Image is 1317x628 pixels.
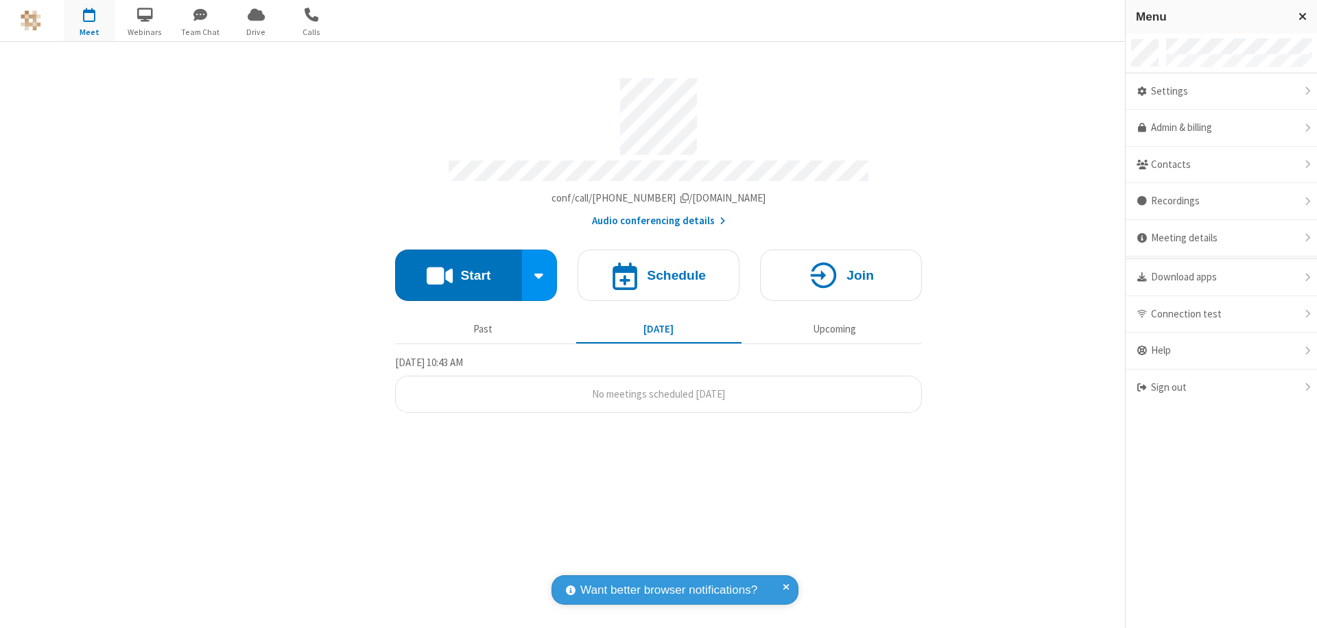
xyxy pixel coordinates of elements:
h3: Menu [1136,10,1286,23]
span: Copy my meeting room link [551,191,766,204]
button: [DATE] [576,316,741,342]
img: QA Selenium DO NOT DELETE OR CHANGE [21,10,41,31]
div: Help [1126,333,1317,370]
button: Past [401,316,566,342]
span: No meetings scheduled [DATE] [592,387,725,400]
div: Download apps [1126,259,1317,296]
span: Team Chat [175,26,226,38]
div: Sign out [1126,370,1317,406]
h4: Start [460,269,490,282]
span: Calls [286,26,337,38]
span: [DATE] 10:43 AM [395,356,463,369]
section: Account details [395,68,922,229]
button: Start [395,250,522,301]
button: Copy my meeting room linkCopy my meeting room link [551,191,766,206]
span: Want better browser notifications? [580,581,757,599]
button: Upcoming [752,316,917,342]
button: Schedule [578,250,739,301]
span: Meet [64,26,115,38]
section: Today's Meetings [395,354,922,413]
div: Connection test [1126,296,1317,333]
div: Start conference options [522,250,558,301]
span: Webinars [119,26,171,38]
h4: Schedule [647,269,706,282]
span: Drive [230,26,282,38]
div: Contacts [1126,147,1317,184]
div: Settings [1126,73,1317,110]
a: Admin & billing [1126,110,1317,147]
button: Audio conferencing details [592,213,726,229]
div: Meeting details [1126,220,1317,257]
h4: Join [846,269,874,282]
div: Recordings [1126,183,1317,220]
button: Join [760,250,922,301]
